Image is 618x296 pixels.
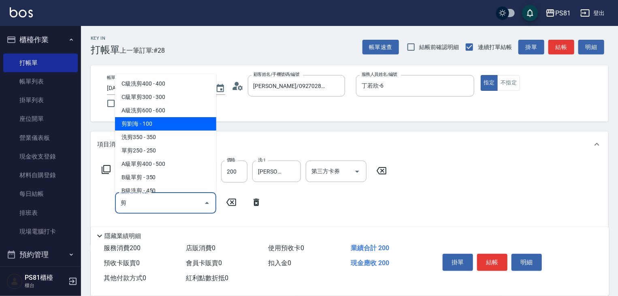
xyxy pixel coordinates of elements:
h2: Key In [91,36,120,41]
button: save [522,5,538,21]
div: 項目消費 [91,131,608,157]
p: 櫃台 [25,282,66,289]
p: 隱藏業績明細 [104,232,141,240]
a: 營業儀表板 [3,129,78,147]
button: 預約管理 [3,244,78,265]
label: 帳單日期 [107,75,124,81]
span: 扣入金 0 [269,259,292,267]
input: YYYY/MM/DD hh:mm [107,82,207,95]
a: 掛單列表 [3,91,78,109]
a: 每日結帳 [3,184,78,203]
img: Logo [10,7,33,17]
span: 洗剪350 - 350 [115,131,216,144]
button: 報表及分析 [3,265,78,286]
p: 項目消費 [97,140,121,149]
span: C級單剪300 - 300 [115,90,216,104]
span: A級單剪400 - 500 [115,157,216,171]
span: 連續打單結帳 [478,43,512,51]
span: 紅利點數折抵 0 [186,274,228,282]
button: 指定 [481,75,498,91]
label: 顧客姓名/手機號碼/編號 [254,71,300,77]
button: 結帳 [477,254,507,271]
button: PS81 [542,5,574,21]
span: 單剪250 - 250 [115,144,216,157]
button: 明細 [511,254,542,271]
a: 打帳單 [3,54,78,72]
button: 櫃檯作業 [3,29,78,50]
span: 店販消費 0 [186,244,215,252]
span: C級洗剪400 - 400 [115,77,216,90]
a: 帳單列表 [3,72,78,91]
span: 現金應收 200 [351,259,389,267]
h3: 打帳單 [91,44,120,56]
span: B級洗剪 - 450 [115,184,216,197]
span: 會員卡販賣 0 [186,259,222,267]
button: 明細 [578,40,604,55]
a: 材料自購登錄 [3,166,78,184]
a: 現場電腦打卡 [3,222,78,241]
span: B級單剪 - 350 [115,171,216,184]
span: 其他付款方式 0 [104,274,146,282]
span: 使用預收卡 0 [269,244,305,252]
a: 座位開單 [3,109,78,128]
span: A級洗剪600 - 600 [115,104,216,117]
a: 現金收支登錄 [3,147,78,166]
span: 結帳前確認明細 [420,43,459,51]
img: Person [6,273,23,290]
label: 價格 [227,157,235,163]
button: 掛單 [443,254,473,271]
div: PS81 [555,8,571,18]
button: 掛單 [518,40,544,55]
button: Choose date, selected date is 2025-08-21 [211,79,230,98]
span: 上一筆訂單:#28 [120,45,165,56]
button: 不指定 [497,75,520,91]
button: 登出 [577,6,608,21]
span: 服務消費 200 [104,244,141,252]
label: 服務人員姓名/編號 [362,71,397,77]
h5: PS81櫃檯 [25,274,66,282]
button: Open [351,165,364,178]
a: 排班表 [3,204,78,222]
button: 結帳 [548,40,574,55]
label: 洗-1 [258,157,266,163]
span: 預收卡販賣 0 [104,259,140,267]
button: 帳單速查 [362,40,399,55]
span: 剪劉海 - 100 [115,117,216,131]
span: 業績合計 200 [351,244,389,252]
button: Close [200,197,213,210]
